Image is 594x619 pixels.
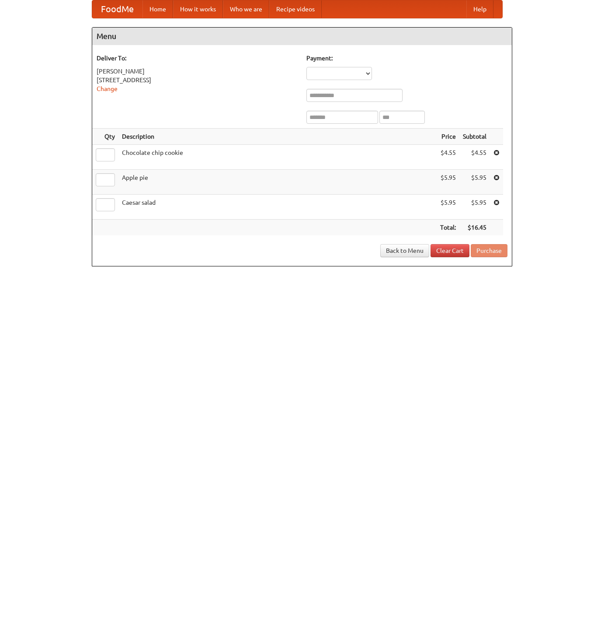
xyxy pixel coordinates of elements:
[437,129,459,145] th: Price
[459,129,490,145] th: Subtotal
[92,0,142,18] a: FoodMe
[466,0,493,18] a: Help
[173,0,223,18] a: How it works
[118,129,437,145] th: Description
[471,244,507,257] button: Purchase
[437,145,459,170] td: $4.55
[459,145,490,170] td: $4.55
[269,0,322,18] a: Recipe videos
[97,54,298,63] h5: Deliver To:
[437,220,459,236] th: Total:
[459,220,490,236] th: $16.45
[97,76,298,84] div: [STREET_ADDRESS]
[306,54,507,63] h5: Payment:
[459,195,490,220] td: $5.95
[431,244,469,257] a: Clear Cart
[92,129,118,145] th: Qty
[380,244,429,257] a: Back to Menu
[92,28,512,45] h4: Menu
[118,170,437,195] td: Apple pie
[223,0,269,18] a: Who we are
[118,195,437,220] td: Caesar salad
[142,0,173,18] a: Home
[437,170,459,195] td: $5.95
[118,145,437,170] td: Chocolate chip cookie
[459,170,490,195] td: $5.95
[437,195,459,220] td: $5.95
[97,67,298,76] div: [PERSON_NAME]
[97,85,118,92] a: Change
